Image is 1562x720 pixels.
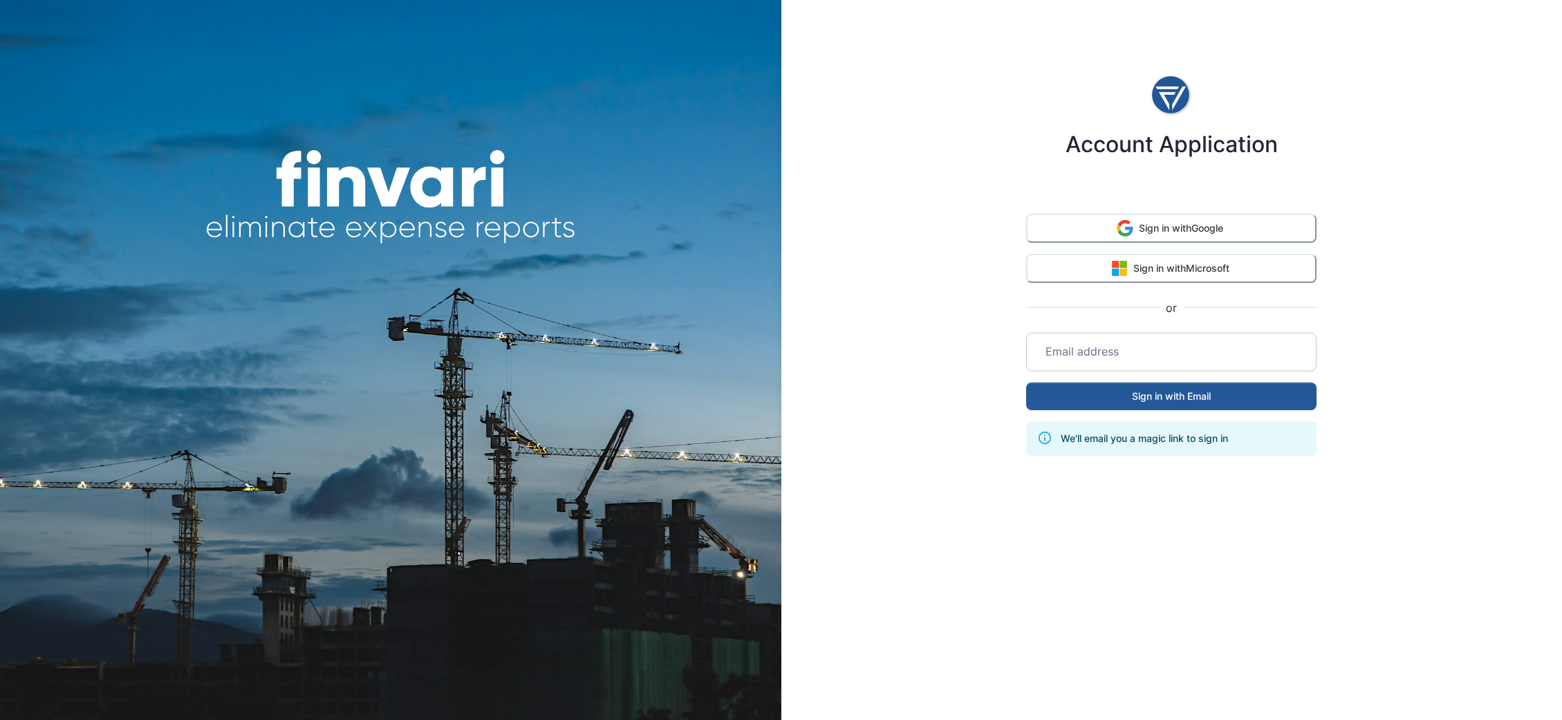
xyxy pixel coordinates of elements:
h4: Account Application [1066,131,1278,158]
button: Sign in withMicrosoft [1026,254,1317,283]
button: Sign in with Email [1026,382,1317,410]
div: We'll email you a magic link to sign in [1061,425,1228,452]
span: or [1160,299,1184,316]
button: Sign in withGoogle [1026,214,1317,243]
img: finvari headline [205,150,576,244]
img: logo [1151,71,1192,120]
